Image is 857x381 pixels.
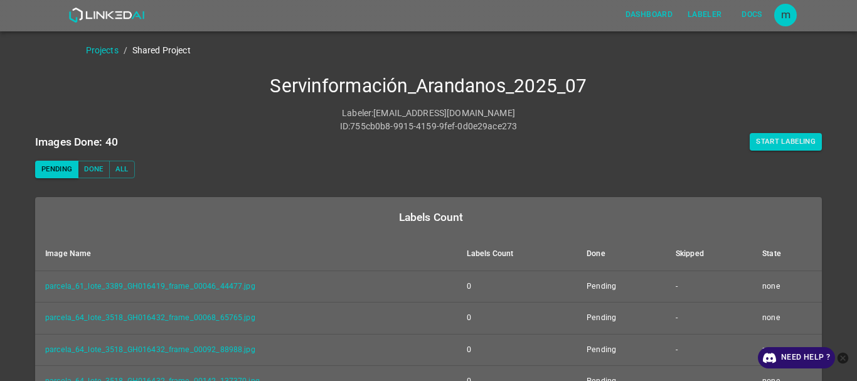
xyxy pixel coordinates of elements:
td: Pending [577,303,666,335]
button: Dashboard [620,4,678,25]
a: Labeler [680,2,729,28]
a: parcela_64_lote_3518_GH016432_frame_00068_65765.jpg [45,313,255,322]
button: Pending [35,161,78,178]
td: 0 [457,334,577,366]
button: close-help [835,347,851,368]
th: Labels Count [457,237,577,271]
nav: breadcrumb [86,44,857,57]
th: Done [577,237,666,271]
button: Done [78,161,109,178]
p: [EMAIL_ADDRESS][DOMAIN_NAME] [373,107,515,120]
td: 0 [457,303,577,335]
td: Pending [577,271,666,303]
td: - [666,271,752,303]
button: All [109,161,135,178]
button: Docs [732,4,772,25]
p: Shared Project [132,44,191,57]
h6: Images Done: 40 [35,133,118,151]
button: Start Labeling [750,133,822,151]
h4: Servinformación_Arandanos_2025_07 [35,75,822,98]
li: / [124,44,127,57]
th: Skipped [666,237,752,271]
th: State [752,237,822,271]
img: LinkedAI [68,8,144,23]
a: Need Help ? [758,347,835,368]
td: 0 [457,271,577,303]
a: parcela_61_lote_3389_GH016419_frame_00046_44477.jpg [45,282,255,291]
div: m [774,4,797,26]
th: Image Name [35,237,457,271]
a: Docs [729,2,774,28]
a: Dashboard [618,2,680,28]
p: 755cb0b8-9915-4159-9fef-0d0e29ace273 [350,120,517,133]
td: none [752,303,822,335]
p: ID : [340,120,350,133]
button: Open settings [774,4,797,26]
a: parcela_64_lote_3518_GH016432_frame_00092_88988.jpg [45,345,255,354]
a: Projects [86,45,119,55]
td: Pending [577,334,666,366]
td: - [666,334,752,366]
button: Labeler [683,4,727,25]
td: none [752,271,822,303]
td: - [666,303,752,335]
td: none [752,334,822,366]
div: Labels Count [45,208,817,226]
p: Labeler : [342,107,373,120]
